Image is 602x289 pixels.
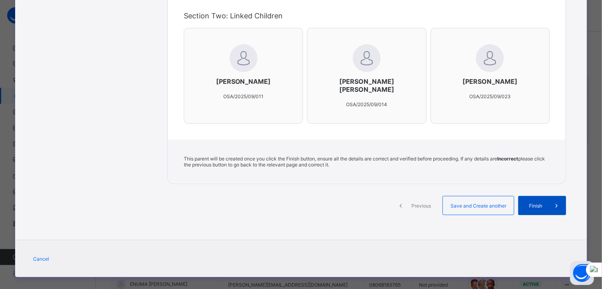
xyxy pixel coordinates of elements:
[353,44,381,72] img: default.svg
[524,203,547,209] span: Finish
[410,203,432,209] span: Previous
[223,93,264,99] span: OSA/2025/09/011
[200,77,287,85] span: [PERSON_NAME]
[33,256,49,262] span: Cancel
[476,44,504,72] img: default.svg
[346,101,387,107] span: OSA/2025/09/014
[469,93,511,99] span: OSA/2025/09/023
[323,77,410,93] span: [PERSON_NAME] [PERSON_NAME]
[184,12,283,20] span: Section Two: Linked Children
[570,261,594,285] button: Open asap
[497,156,518,162] b: Incorrect
[447,77,533,85] span: [PERSON_NAME]
[449,203,508,209] span: Save and Create another
[184,156,545,168] span: This parent will be created once you click the Finish button, ensure all the details are correct ...
[230,44,258,72] img: default.svg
